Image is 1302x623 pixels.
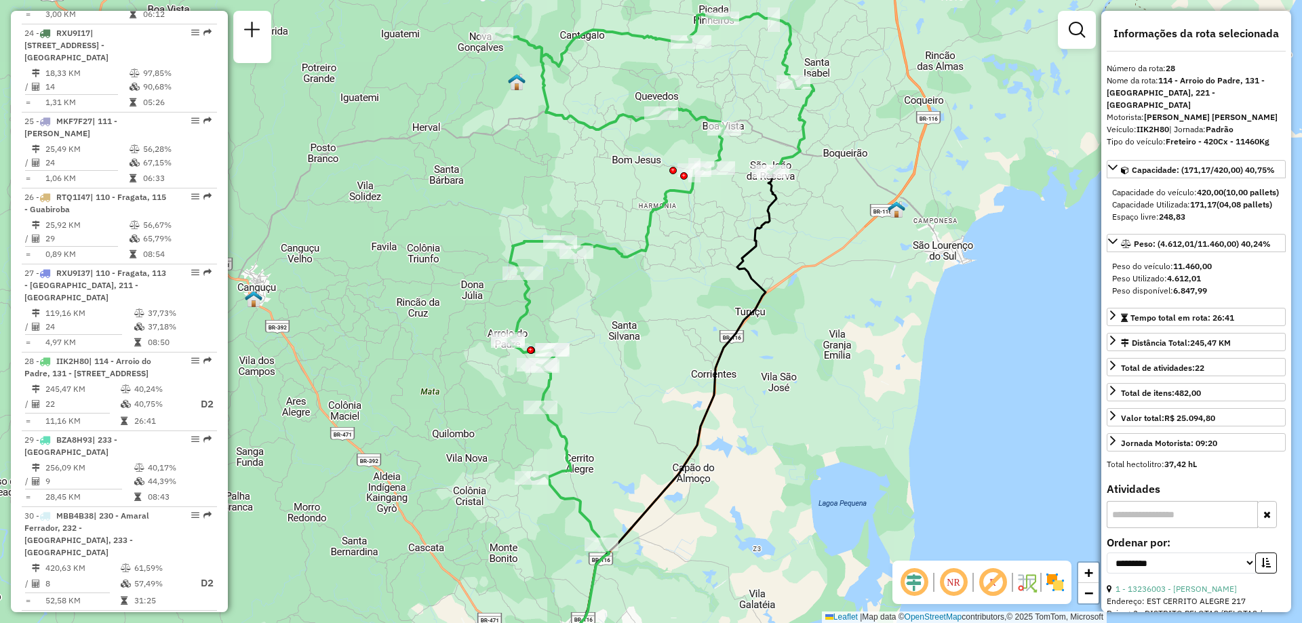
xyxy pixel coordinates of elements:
[1107,181,1286,228] div: Capacidade: (171,17/420,00) 40,75%
[24,490,31,504] td: =
[134,414,188,428] td: 26:41
[134,382,188,396] td: 40,24%
[1206,124,1234,134] strong: Padrão
[1107,408,1286,426] a: Valor total:R$ 25.094,80
[1137,124,1169,134] strong: IIK2H80
[1173,261,1212,271] strong: 11.460,00
[1164,413,1215,423] strong: R$ 25.094,80
[1112,186,1280,199] div: Capacidade do veículo:
[147,336,212,349] td: 08:50
[24,510,149,557] span: 30 -
[32,564,40,572] i: Distância Total
[32,477,40,485] i: Total de Atividades
[1112,285,1280,297] div: Peso disponível:
[130,69,140,77] i: % de utilização do peso
[32,385,40,393] i: Distância Total
[142,142,211,156] td: 56,28%
[1107,333,1286,351] a: Distância Total:245,47 KM
[1166,136,1269,146] strong: Freteiro - 420Cx - 11460Kg
[1107,383,1286,401] a: Total de itens:482,00
[45,96,129,109] td: 1,31 KM
[45,320,134,334] td: 24
[1107,458,1286,470] div: Total hectolitro:
[130,98,136,106] i: Tempo total em rota
[130,235,140,243] i: % de utilização da cubagem
[130,83,140,91] i: % de utilização da cubagem
[24,594,31,607] td: =
[45,475,134,488] td: 9
[203,268,212,277] em: Rota exportada
[191,117,199,125] em: Opções
[24,80,31,94] td: /
[976,566,1009,599] span: Exibir rótulo
[121,400,131,408] i: % de utilização da cubagem
[1190,199,1217,209] strong: 171,17
[860,612,862,622] span: |
[24,435,117,457] span: 29 -
[45,142,129,156] td: 25,49 KM
[121,597,127,605] i: Tempo total em rota
[1116,584,1237,594] a: 1 - 13236003 - [PERSON_NAME]
[191,28,199,37] em: Opções
[134,464,144,472] i: % de utilização do peso
[1107,234,1286,252] a: Peso: (4.612,01/11.460,00) 40,24%
[1112,273,1280,285] div: Peso Utilizado:
[191,357,199,365] em: Opções
[898,566,930,599] span: Ocultar deslocamento
[56,116,92,126] span: MKF7F27
[56,356,89,366] span: IIK2H80
[1107,534,1286,550] label: Ordenar por:
[121,417,127,425] i: Tempo total em rota
[45,232,129,245] td: 29
[56,192,90,202] span: RTQ1I47
[1217,199,1272,209] strong: (04,08 pallets)
[1107,111,1286,123] div: Motorista:
[24,232,31,245] td: /
[239,16,266,47] a: Nova sessão e pesquisa
[1107,308,1286,326] a: Tempo total em rota: 26:41
[134,575,188,592] td: 57,49%
[45,382,120,396] td: 245,47 KM
[1173,285,1207,296] strong: 6.847,99
[1107,255,1286,302] div: Peso: (4.612,01/11.460,00) 40,24%
[130,174,136,182] i: Tempo total em rota
[1112,261,1212,271] span: Peso do veículo:
[1107,75,1265,110] strong: 114 - Arroio do Padre, 131 - [GEOGRAPHIC_DATA], 221 - [GEOGRAPHIC_DATA]
[147,490,212,504] td: 08:43
[1175,388,1201,398] strong: 482,00
[134,338,141,346] i: Tempo total em rota
[45,247,129,261] td: 0,89 KM
[134,493,141,501] i: Tempo total em rota
[45,306,134,320] td: 119,16 KM
[1255,552,1277,574] button: Ordem crescente
[56,28,90,38] span: RXU9I17
[1107,136,1286,148] div: Tipo do veículo:
[203,435,212,443] em: Rota exportada
[1107,27,1286,40] h4: Informações da rota selecionada
[56,510,94,521] span: MBB4B38
[1134,239,1271,249] span: Peso: (4.612,01/11.460,00) 40,24%
[1107,62,1286,75] div: Número da rota:
[121,580,131,588] i: % de utilização da cubagem
[1197,187,1223,197] strong: 420,00
[45,156,129,169] td: 24
[45,414,120,428] td: 11,16 KM
[203,28,212,37] em: Rota exportada
[45,461,134,475] td: 256,09 KM
[937,566,970,599] span: Ocultar NR
[24,28,108,62] span: 24 -
[142,232,211,245] td: 65,79%
[45,218,129,232] td: 25,92 KM
[134,561,188,575] td: 61,59%
[1084,584,1093,601] span: −
[1016,571,1038,593] img: Fluxo de ruas
[1121,363,1204,373] span: Total de atividades:
[24,116,117,138] span: 25 -
[130,159,140,167] i: % de utilização da cubagem
[1121,412,1215,424] div: Valor total:
[24,247,31,261] td: =
[1223,187,1279,197] strong: (10,00 pallets)
[1044,571,1066,593] img: Exibir/Ocultar setores
[142,66,211,80] td: 97,85%
[1132,165,1275,175] span: Capacidade: (171,17/420,00) 40,75%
